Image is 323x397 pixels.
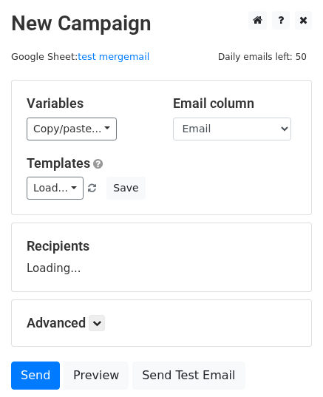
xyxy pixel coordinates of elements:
[213,49,312,65] span: Daily emails left: 50
[11,362,60,390] a: Send
[64,362,129,390] a: Preview
[106,177,145,200] button: Save
[27,238,296,276] div: Loading...
[27,315,296,331] h5: Advanced
[27,118,117,140] a: Copy/paste...
[173,95,297,112] h5: Email column
[213,51,312,62] a: Daily emails left: 50
[11,51,149,62] small: Google Sheet:
[132,362,245,390] a: Send Test Email
[11,11,312,36] h2: New Campaign
[78,51,149,62] a: test mergemail
[27,95,151,112] h5: Variables
[27,177,84,200] a: Load...
[27,238,296,254] h5: Recipients
[27,155,90,171] a: Templates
